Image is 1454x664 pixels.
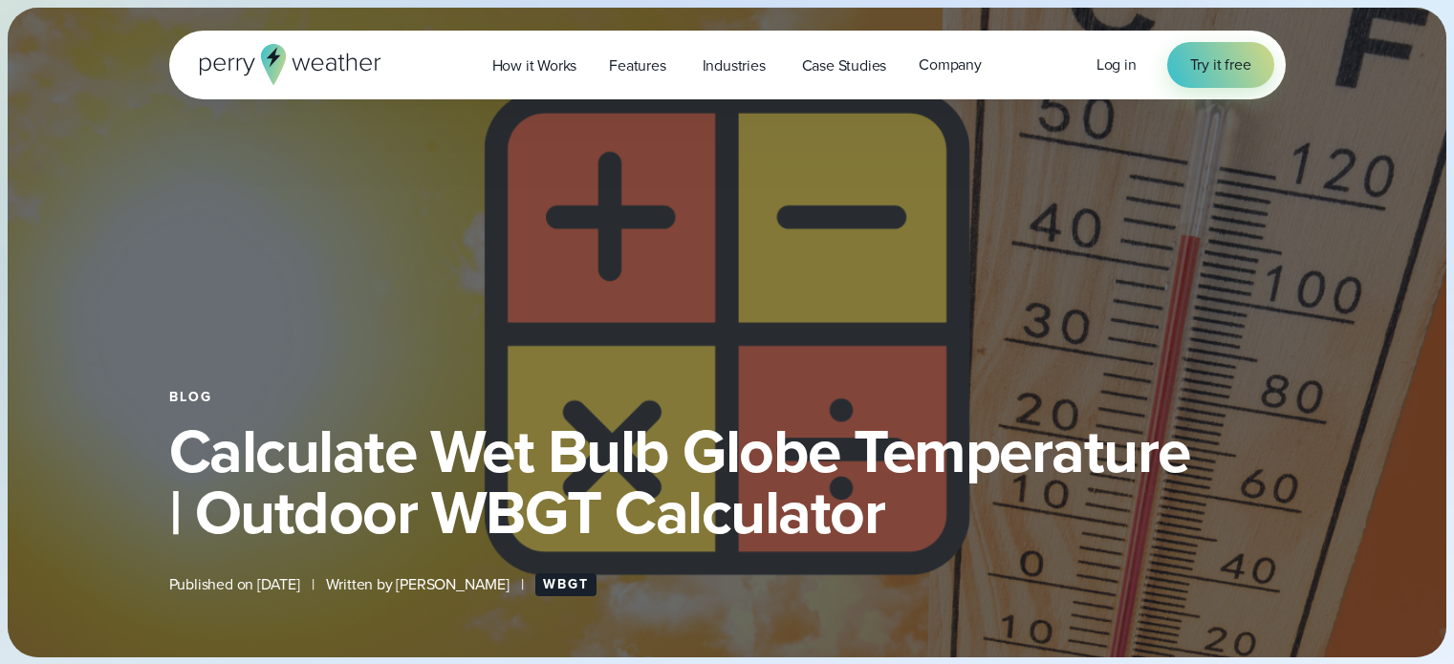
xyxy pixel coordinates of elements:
[476,46,594,85] a: How it Works
[1167,42,1274,88] a: Try it free
[1190,54,1251,76] span: Try it free
[169,573,300,596] span: Published on [DATE]
[312,573,315,596] span: |
[1096,54,1137,76] a: Log in
[703,54,766,77] span: Industries
[326,573,510,596] span: Written by [PERSON_NAME]
[492,54,577,77] span: How it Works
[786,46,903,85] a: Case Studies
[802,54,887,77] span: Case Studies
[919,54,982,76] span: Company
[169,390,1286,405] div: Blog
[535,573,597,596] a: WBGT
[169,420,1286,543] h1: Calculate Wet Bulb Globe Temperature | Outdoor WBGT Calculator
[609,54,665,77] span: Features
[521,573,524,596] span: |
